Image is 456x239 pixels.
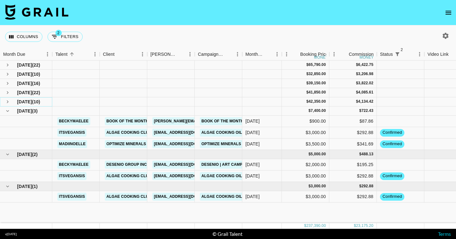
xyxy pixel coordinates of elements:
[308,90,326,95] div: 41,850.00
[147,48,195,61] div: Booker
[272,49,282,59] button: Menu
[17,151,32,158] span: [DATE]
[380,173,404,179] span: confirmed
[329,191,377,203] div: $292.88
[57,172,86,180] a: itsvegansis
[308,184,311,189] div: $
[359,184,362,189] div: $
[198,48,224,61] div: Campaign (Type)
[17,108,32,114] span: [DATE]
[32,108,38,114] span: ( 3 )
[282,139,329,150] div: $3,500.00
[380,194,404,200] span: confirmed
[195,48,242,61] div: Campaign (Type)
[308,152,311,157] div: $
[5,32,42,42] button: Select columns
[150,48,176,61] div: [PERSON_NAME]
[311,152,326,157] div: 5,000.00
[152,140,223,148] a: [EMAIL_ADDRESS][DOMAIN_NAME]
[200,129,288,137] a: Algae Cooking Oil - Ongoing - October
[393,50,402,59] button: Show filters
[32,71,40,77] span: ( 10 )
[380,130,404,136] span: confirmed
[32,183,38,190] span: ( 1 )
[200,117,245,125] a: Book of the Month
[32,151,38,158] span: ( 2 )
[359,152,362,157] div: $
[349,48,374,61] div: Commission
[356,99,358,104] div: $
[306,62,308,68] div: $
[3,70,12,79] button: see children
[291,50,300,59] button: Sort
[356,62,358,68] div: $
[32,89,40,96] span: ( 22 )
[245,161,260,168] div: Nov '25
[329,127,377,139] div: $292.88
[3,48,25,61] div: Month Due
[438,231,451,237] a: Terms
[233,49,242,59] button: Menu
[3,79,12,88] button: see children
[245,173,260,179] div: Nov '25
[358,99,373,104] div: 4,134.42
[55,48,67,61] div: Talent
[32,99,40,105] span: ( 10 )
[358,90,373,95] div: 4,085.61
[308,71,326,77] div: 32,850.00
[17,71,32,77] span: [DATE]
[5,232,17,236] div: v [DATE]
[308,99,326,104] div: 42,350.00
[3,97,12,106] button: see children
[358,62,373,68] div: 6,422.75
[5,4,68,20] img: Grail Talent
[329,159,377,171] div: $195.25
[17,62,32,68] span: [DATE]
[329,116,377,127] div: $87.86
[200,193,291,201] a: Algae Cooking Oil - Ongoing - December
[361,108,373,113] div: 722.43
[105,117,150,125] a: Book of the Month
[17,80,32,87] span: [DATE]
[356,71,358,77] div: $
[47,32,83,42] button: Show filters
[314,55,328,59] div: money
[329,171,377,182] div: $292.88
[359,55,374,59] div: money
[105,129,161,137] a: Algae Cooking Club Inc
[152,193,223,201] a: [EMAIL_ADDRESS][DOMAIN_NAME]
[282,191,329,203] div: $3,000.00
[185,49,195,59] button: Menu
[354,223,356,229] div: $
[402,50,411,59] button: Sort
[57,117,90,125] a: beckymaelee
[356,90,358,95] div: $
[200,161,253,169] a: Desenio | Art Campaign
[152,161,223,169] a: [EMAIL_ADDRESS][DOMAIN_NAME]
[356,81,358,86] div: $
[115,50,123,59] button: Sort
[57,140,87,148] a: madiinoelle
[105,172,161,180] a: Algae Cooking Club Inc
[415,49,424,59] button: Menu
[103,48,115,61] div: Client
[340,50,349,59] button: Sort
[105,161,149,169] a: Desenio Group Inc.
[308,81,326,86] div: 39,150.00
[304,223,307,229] div: $
[212,231,243,237] div: © Grail Talent
[105,193,161,201] a: Algae Cooking Club Inc
[306,99,308,104] div: $
[282,159,329,171] div: $2,000.00
[442,6,455,19] button: open drawer
[3,107,12,115] button: hide children
[242,48,282,61] div: Month Due
[427,48,449,61] div: Video Link
[245,193,260,200] div: Dec '25
[152,172,223,180] a: [EMAIL_ADDRESS][DOMAIN_NAME]
[224,50,233,59] button: Sort
[380,141,404,147] span: confirmed
[57,193,86,201] a: itsvegansis
[300,48,328,61] div: Booking Price
[176,50,185,59] button: Sort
